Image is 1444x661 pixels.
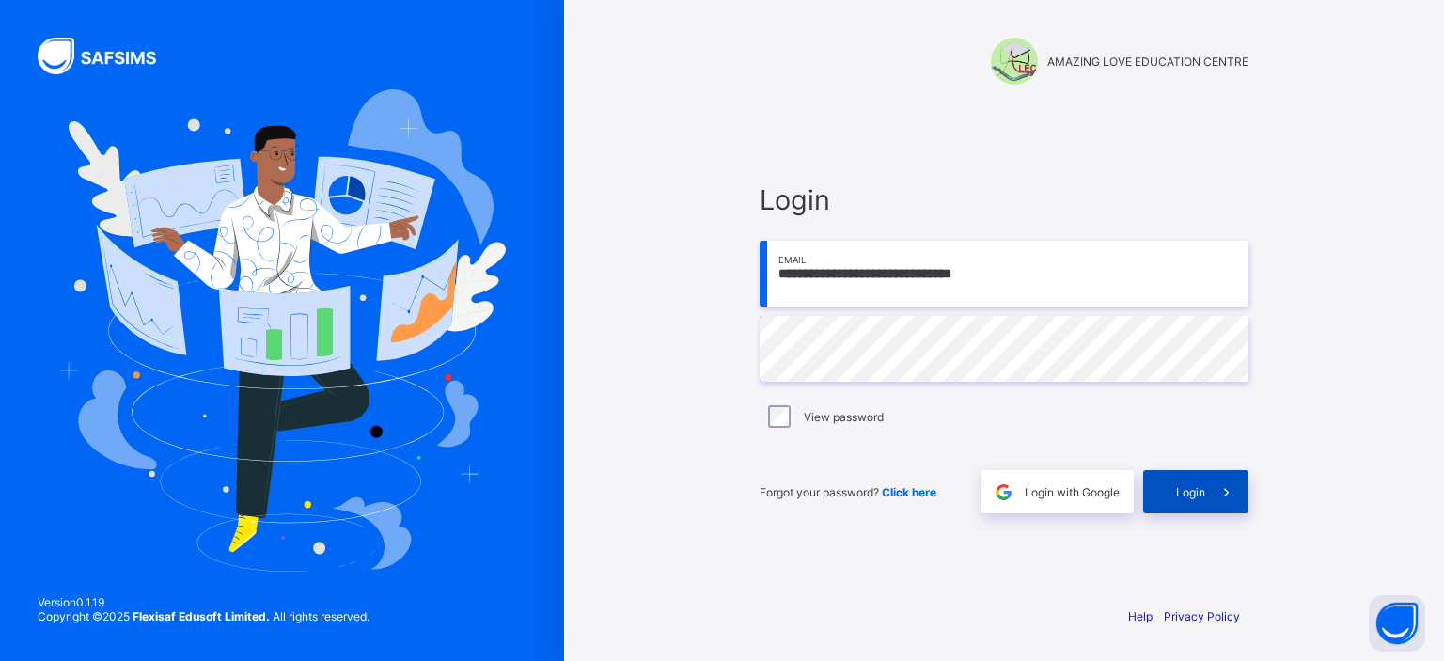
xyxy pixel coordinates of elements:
[804,410,884,424] label: View password
[38,609,369,623] span: Copyright © 2025 All rights reserved.
[760,183,1248,216] span: Login
[760,485,936,499] span: Forgot your password?
[1369,595,1425,652] button: Open asap
[1047,55,1248,69] span: AMAZING LOVE EDUCATION CENTRE
[1164,609,1240,623] a: Privacy Policy
[58,89,506,571] img: Hero Image
[882,485,936,499] a: Click here
[1025,485,1120,499] span: Login with Google
[38,38,179,74] img: SAFSIMS Logo
[1176,485,1205,499] span: Login
[993,481,1014,503] img: google.396cfc9801f0270233282035f929180a.svg
[38,595,369,609] span: Version 0.1.19
[133,609,270,623] strong: Flexisaf Edusoft Limited.
[1128,609,1153,623] a: Help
